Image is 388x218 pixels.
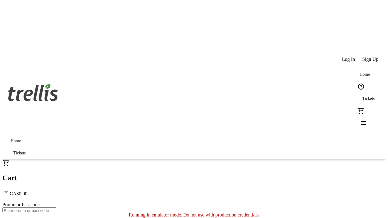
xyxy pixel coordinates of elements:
[6,135,25,147] a: Home
[355,81,367,93] button: Help
[355,117,367,129] button: Menu
[355,105,367,117] button: Cart
[11,139,21,144] span: Home
[338,53,359,65] button: Log In
[355,68,374,81] a: Home
[342,57,355,62] span: Log In
[10,191,27,196] span: CA$0.00
[359,53,382,65] button: Sign Up
[2,174,386,182] h2: Cart
[6,77,60,107] img: Orient E2E Organization kdV6TotDfo's Logo
[360,72,370,77] span: Home
[6,147,33,159] a: Tickets
[2,159,386,197] div: CartCA$0.00
[355,93,382,105] a: Tickets
[362,96,375,101] span: Tickets
[362,57,378,62] span: Sign Up
[13,151,26,156] span: Tickets
[2,207,56,214] input: Enter promo or passcode
[2,202,40,207] label: Promo or Passcode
